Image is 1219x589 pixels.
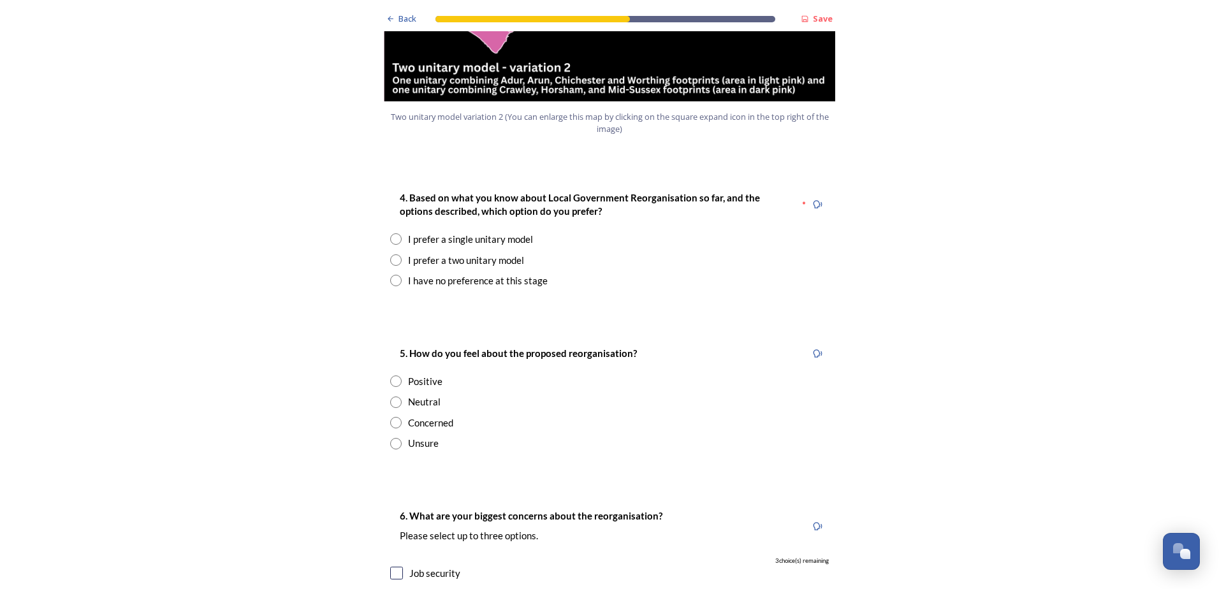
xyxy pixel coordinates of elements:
[390,111,829,135] span: Two unitary model variation 2 (You can enlarge this map by clicking on the square expand icon in ...
[408,374,442,389] div: Positive
[398,13,416,25] span: Back
[400,347,637,359] strong: 5. How do you feel about the proposed reorganisation?
[409,566,460,581] div: Job security
[408,253,524,268] div: I prefer a two unitary model
[400,529,662,542] p: Please select up to three options.
[775,556,829,565] span: 3 choice(s) remaining
[408,416,453,430] div: Concerned
[408,273,548,288] div: I have no preference at this stage
[400,192,762,217] strong: 4. Based on what you know about Local Government Reorganisation so far, and the options described...
[408,395,441,409] div: Neutral
[408,436,439,451] div: Unsure
[1163,533,1200,570] button: Open Chat
[813,13,833,24] strong: Save
[400,510,662,521] strong: 6. What are your biggest concerns about the reorganisation?
[408,232,533,247] div: I prefer a single unitary model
